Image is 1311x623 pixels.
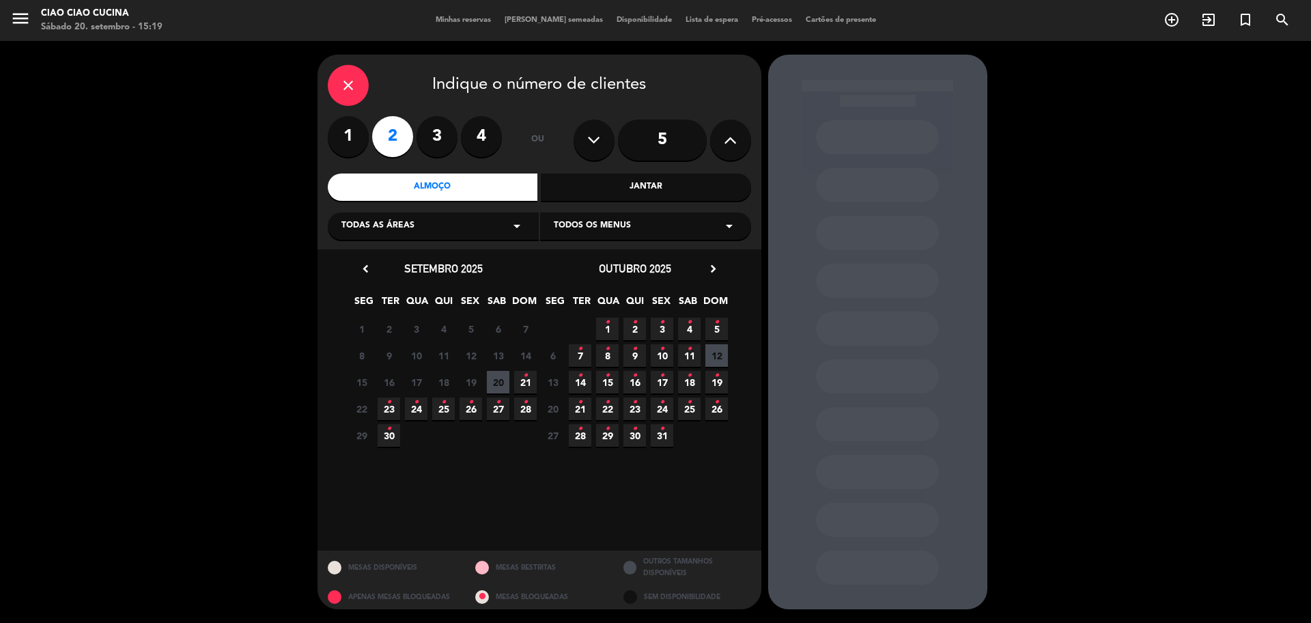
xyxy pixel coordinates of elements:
[378,318,400,340] span: 2
[459,293,481,316] span: SEX
[328,65,751,106] div: Indique o número de clientes
[417,116,457,157] label: 3
[623,398,646,420] span: 23
[610,16,679,24] span: Disponibilidade
[613,551,761,584] div: OUTROS TAMANHOS DISPONÍVEIS
[687,311,692,333] i: •
[498,16,610,24] span: [PERSON_NAME] semeadas
[687,391,692,413] i: •
[460,318,482,340] span: 5
[487,318,509,340] span: 6
[605,418,610,440] i: •
[605,365,610,387] i: •
[623,424,646,447] span: 30
[352,293,375,316] span: SEG
[705,344,728,367] span: 12
[660,391,664,413] i: •
[706,262,720,276] i: chevron_right
[714,365,719,387] i: •
[516,116,560,164] div: ou
[468,391,473,413] i: •
[714,311,719,333] i: •
[496,391,501,413] i: •
[623,344,646,367] span: 9
[569,398,591,420] span: 21
[605,311,610,333] i: •
[350,318,373,340] span: 1
[318,584,466,609] div: APENAS MESAS BLOQUEADAS
[541,344,564,367] span: 6
[465,551,613,584] div: MESAS RESTRITAS
[554,219,631,233] span: Todos os menus
[596,344,619,367] span: 8
[613,584,761,609] div: SEM DISPONIBILIDADE
[541,424,564,447] span: 27
[569,344,591,367] span: 7
[687,365,692,387] i: •
[514,398,537,420] span: 28
[441,391,446,413] i: •
[569,424,591,447] span: 28
[632,311,637,333] i: •
[605,338,610,360] i: •
[596,318,619,340] span: 1
[406,293,428,316] span: QUA
[379,293,401,316] span: TER
[660,365,664,387] i: •
[404,262,483,275] span: setembro 2025
[1274,12,1291,28] i: search
[623,371,646,393] span: 16
[578,338,582,360] i: •
[509,218,525,234] i: arrow_drop_down
[605,391,610,413] i: •
[541,371,564,393] span: 13
[432,344,455,367] span: 11
[705,371,728,393] span: 19
[405,344,427,367] span: 10
[350,371,373,393] span: 15
[687,338,692,360] i: •
[651,318,673,340] span: 3
[460,398,482,420] span: 26
[623,293,646,316] span: QUI
[578,391,582,413] i: •
[429,16,498,24] span: Minhas reservas
[405,398,427,420] span: 24
[541,398,564,420] span: 20
[660,311,664,333] i: •
[341,219,414,233] span: Todas as áreas
[378,344,400,367] span: 9
[487,398,509,420] span: 27
[651,344,673,367] span: 10
[10,8,31,29] i: menu
[623,318,646,340] span: 2
[514,371,537,393] span: 21
[485,293,508,316] span: SAB
[512,293,535,316] span: DOM
[569,371,591,393] span: 14
[678,318,701,340] span: 4
[544,293,566,316] span: SEG
[460,371,482,393] span: 19
[328,174,538,201] div: Almoço
[570,293,593,316] span: TER
[328,116,369,157] label: 1
[596,398,619,420] span: 22
[514,318,537,340] span: 7
[678,371,701,393] span: 18
[578,418,582,440] i: •
[432,318,455,340] span: 4
[465,584,613,609] div: MESAS BLOQUEADAS
[705,398,728,420] span: 26
[660,418,664,440] i: •
[660,338,664,360] i: •
[596,371,619,393] span: 15
[41,20,163,34] div: Sábado 20. setembro - 15:19
[386,391,391,413] i: •
[745,16,799,24] span: Pré-acessos
[650,293,673,316] span: SEX
[596,424,619,447] span: 29
[651,424,673,447] span: 31
[10,8,31,33] button: menu
[432,371,455,393] span: 18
